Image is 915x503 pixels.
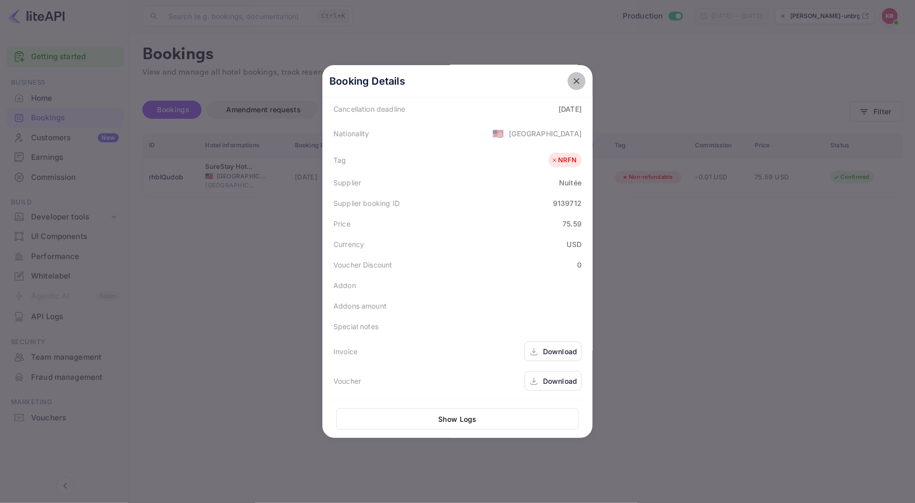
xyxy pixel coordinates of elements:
[543,346,577,357] div: Download
[492,124,504,142] span: United States
[559,104,582,114] div: [DATE]
[333,321,379,332] div: Special notes
[336,408,579,430] button: Show Logs
[559,177,582,188] div: Nuitée
[567,239,582,249] div: USD
[568,72,586,90] button: close
[509,128,582,139] div: [GEOGRAPHIC_DATA]
[333,346,357,357] div: Invoice
[333,301,387,311] div: Addons amount
[333,218,350,229] div: Price
[333,376,361,386] div: Voucher
[333,128,370,139] div: Nationality
[333,155,346,165] div: Tag
[329,74,405,89] p: Booking Details
[333,104,405,114] div: Cancellation deadline
[577,260,582,270] div: 0
[563,218,582,229] div: 75.59
[333,177,361,188] div: Supplier
[333,239,364,249] div: Currency
[543,376,577,386] div: Download
[553,198,582,208] div: 9139712
[333,280,356,291] div: Addon
[333,198,400,208] div: Supplier booking ID
[333,260,392,270] div: Voucher Discount
[551,155,577,165] div: NRFN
